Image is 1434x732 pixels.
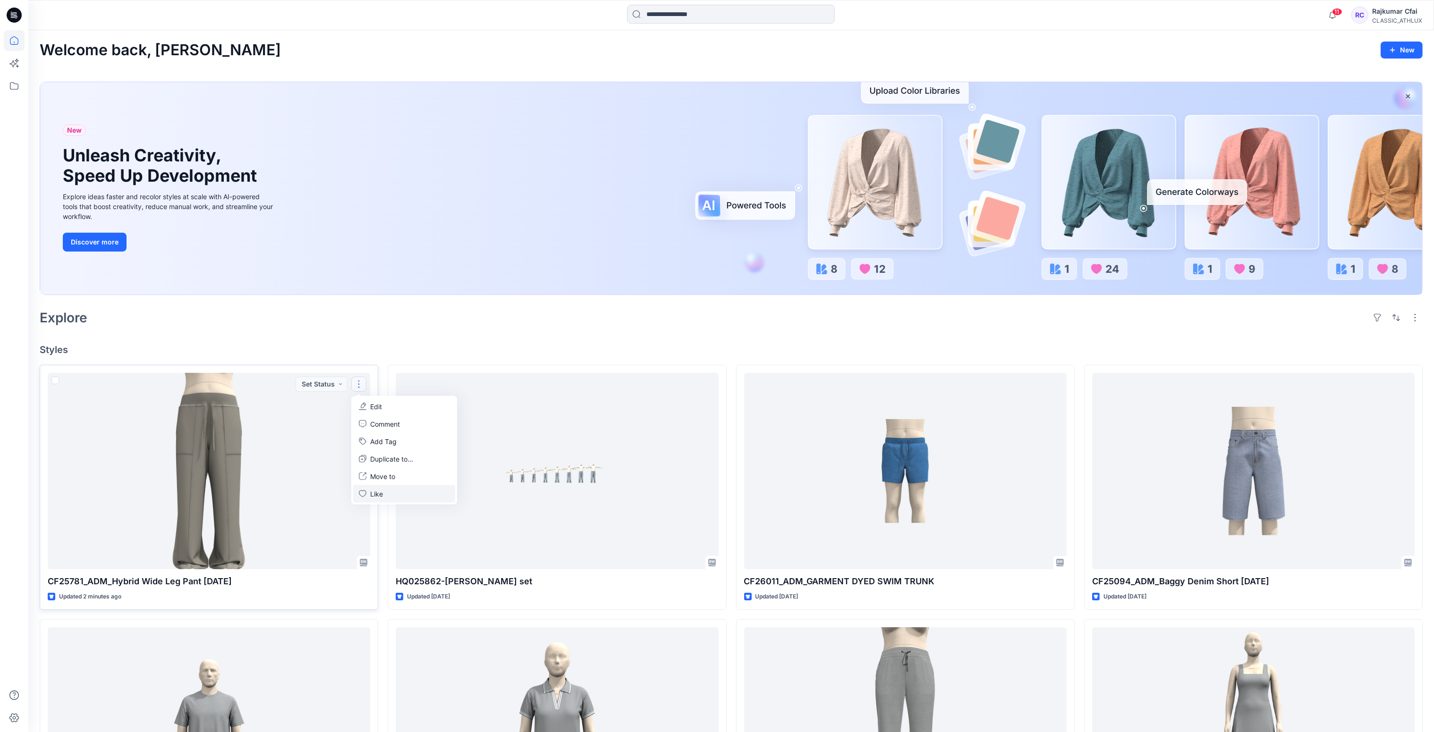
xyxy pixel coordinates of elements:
p: CF25094_ADM_Baggy Denim Short [DATE] [1092,575,1415,588]
div: CLASSIC_ATHLUX [1372,17,1422,24]
div: RC [1351,7,1368,24]
a: CF26011_ADM_GARMENT DYED SWIM TRUNK [744,373,1067,570]
button: Discover more [63,233,127,252]
a: Discover more [63,233,275,252]
div: Explore ideas faster and recolor styles at scale with AI-powered tools that boost creativity, red... [63,192,275,221]
p: Duplicate to... [370,454,413,463]
h4: Styles [40,344,1423,355]
button: New [1381,42,1423,59]
p: Updated [DATE] [755,592,798,602]
button: Add Tag [353,432,455,450]
p: Comment [370,419,400,429]
a: Edit [353,397,455,415]
h2: Welcome back, [PERSON_NAME] [40,42,281,59]
p: HQ025862-[PERSON_NAME] set [396,575,718,588]
p: Updated [DATE] [1103,592,1146,602]
p: CF26011_ADM_GARMENT DYED SWIM TRUNK [744,575,1067,588]
h1: Unleash Creativity, Speed Up Development [63,145,261,186]
a: CF25094_ADM_Baggy Denim Short 18AUG25 [1092,373,1415,570]
p: Updated [DATE] [407,592,450,602]
p: CF25781_ADM_Hybrid Wide Leg Pant [DATE] [48,575,370,588]
span: New [67,125,82,136]
p: Like [370,488,383,498]
h2: Explore [40,310,87,325]
p: Updated 2 minutes ago [59,592,121,602]
a: CF25781_ADM_Hybrid Wide Leg Pant 25Aug25 [48,373,370,570]
span: 11 [1332,8,1342,16]
div: Rajkumar Cfai [1372,6,1422,17]
p: Move to [370,471,395,481]
p: Edit [370,401,382,411]
a: HQ025862-BAGGY DENIM JEAN-Size set [396,373,718,570]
